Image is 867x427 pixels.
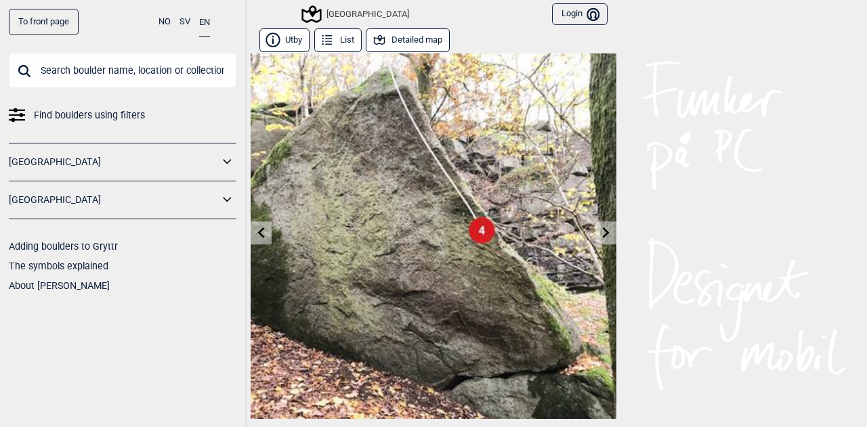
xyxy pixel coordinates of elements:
[9,152,219,172] a: [GEOGRAPHIC_DATA]
[199,9,210,37] button: EN
[158,9,171,35] button: NO
[366,28,450,52] button: Detailed map
[303,6,409,22] div: [GEOGRAPHIC_DATA]
[9,190,219,210] a: [GEOGRAPHIC_DATA]
[9,280,110,291] a: About [PERSON_NAME]
[259,28,310,52] button: Utby
[9,9,79,35] a: To front page
[34,106,145,125] span: Find boulders using filters
[9,53,236,88] input: Search boulder name, location or collection
[314,28,362,52] button: List
[9,261,108,271] a: The symbols explained
[9,106,236,125] a: Find boulders using filters
[9,241,118,252] a: Adding boulders to Gryttr
[251,53,616,419] img: Hockey 230414
[179,9,190,35] button: SV
[552,3,608,26] button: Login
